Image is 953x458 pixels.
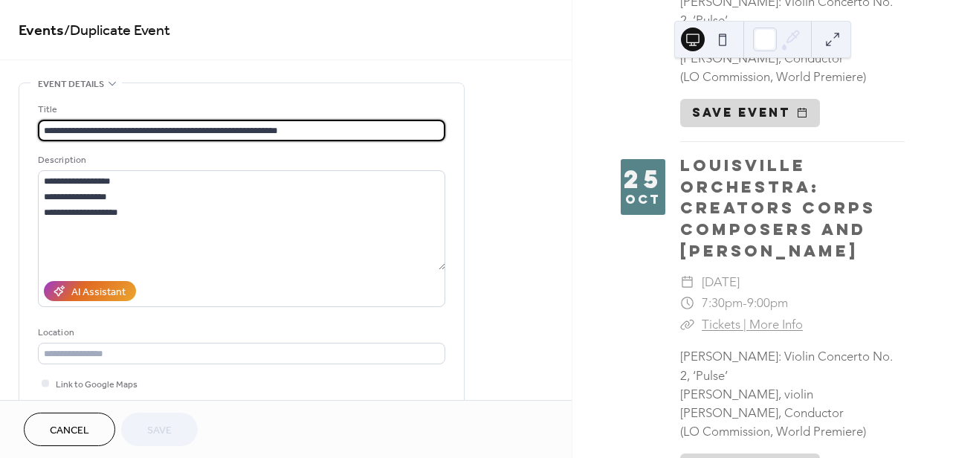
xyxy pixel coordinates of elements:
div: ​ [680,314,694,335]
button: AI Assistant [44,281,136,301]
span: Link to Google Maps [56,377,138,393]
span: [DATE] [702,271,740,293]
a: Louisville Orchestra: Creators Corps Composers and [PERSON_NAME] [680,155,876,261]
div: Title [38,102,442,117]
div: 25 [624,168,663,190]
div: Location [38,325,442,341]
a: Tickets | More Info [702,317,803,332]
div: ​ [680,271,694,293]
button: Cancel [24,413,115,446]
span: 9:00pm [747,292,788,314]
span: Event details [38,77,104,92]
span: - [743,292,747,314]
div: Oct [625,194,661,205]
div: AI Assistant [71,285,126,300]
a: Events [19,16,64,45]
button: Save event [680,99,820,127]
span: 7:30pm [702,292,743,314]
span: Cancel [50,423,89,439]
div: Description [38,152,442,168]
div: [PERSON_NAME]: Violin Concerto No. 2, ‘Pulse’ [PERSON_NAME], violin [PERSON_NAME], Conductor (LO ... [680,347,905,441]
div: ​ [680,292,694,314]
span: / Duplicate Event [64,16,170,45]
